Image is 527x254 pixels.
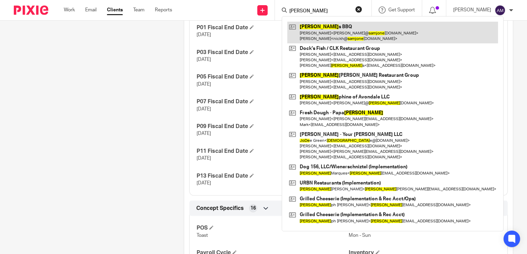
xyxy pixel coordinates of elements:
a: Work [64,7,75,13]
h4: P13 Fiscal End Date [197,172,348,180]
a: Email [85,7,97,13]
p: [PERSON_NAME] [453,7,491,13]
span: Concept Specifics [196,205,244,212]
span: Get Support [388,8,415,12]
span: [DATE] [197,57,211,62]
img: Pixie [14,6,48,15]
a: Clients [107,7,123,13]
h4: P07 Fiscal End Date [197,98,348,105]
a: Reports [155,7,172,13]
h4: P05 Fiscal End Date [197,73,348,81]
input: Search [289,8,351,14]
h4: P09 Fiscal End Date [197,123,348,130]
span: [DATE] [197,131,211,136]
h4: POS [197,224,348,232]
button: Clear [355,6,362,13]
a: Team [133,7,145,13]
span: Mon - Sun [349,233,371,238]
span: [DATE] [197,107,211,112]
span: [DATE] [197,82,211,87]
span: [DATE] [197,181,211,186]
img: svg%3E [495,5,506,16]
span: [DATE] [197,156,211,161]
span: Toast [197,233,208,238]
span: 16 [250,205,256,212]
h4: P01 Fiscal End Date [197,24,348,31]
span: [DATE] [197,32,211,37]
h4: P11 Fiscal End Date [197,148,348,155]
h4: P03 Fiscal End Date [197,49,348,56]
